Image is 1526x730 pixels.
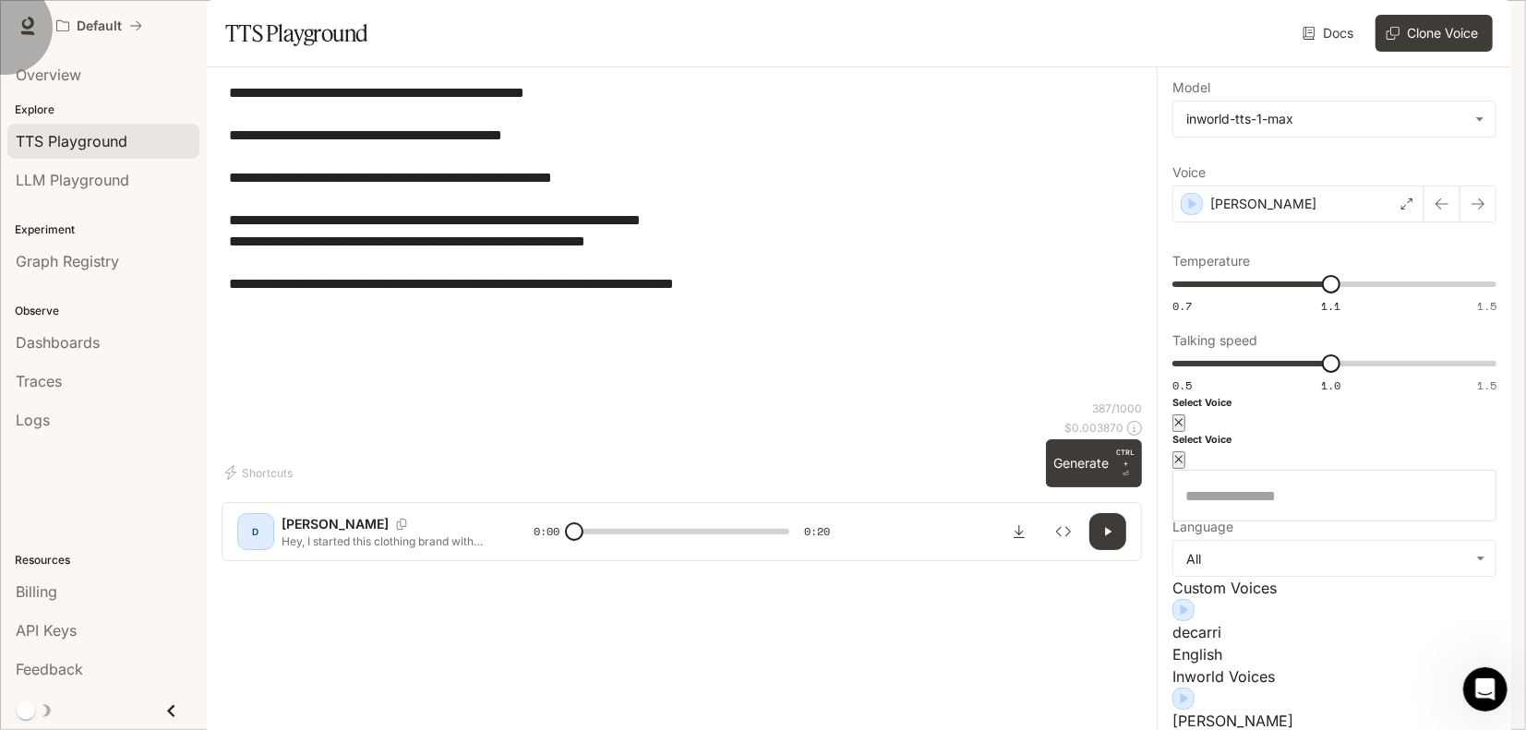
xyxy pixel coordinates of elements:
[77,18,122,34] p: Default
[1172,81,1210,94] p: Model
[1210,195,1316,213] p: [PERSON_NAME]
[389,519,415,530] button: Copy Voice ID
[282,515,389,533] p: [PERSON_NAME]
[1173,541,1496,576] div: All
[1376,15,1493,52] button: Clone Voice
[1172,255,1250,268] p: Temperature
[1186,110,1466,128] div: inworld-tts-1-max
[1172,396,1496,411] h6: Select Voice
[1172,334,1257,347] p: Talking speed
[1463,667,1508,712] iframe: Intercom live chat
[225,15,368,52] h1: TTS Playground
[1172,665,1496,688] p: Inworld Voices
[804,522,830,541] span: 0:20
[1172,433,1496,448] h6: Select Voice
[534,522,559,541] span: 0:00
[1045,513,1082,550] button: Inspect
[1116,447,1135,480] p: ⏎
[1477,377,1496,393] span: 1.5
[222,458,300,487] button: Shortcuts
[1046,439,1142,487] button: Generate
[1172,621,1496,643] p: decarri
[241,517,270,546] div: D
[1001,513,1038,550] button: Download audio
[282,533,489,549] p: Hey, I started this clothing brand with only samples. It costs about 90 bucks to vend at [PERSON_...
[1477,298,1496,314] span: 1.5
[1172,577,1496,599] p: Custom Voices
[48,7,150,44] button: All workspaces
[1172,377,1192,393] span: 0.5
[1172,298,1192,314] span: 0.7
[1172,166,1206,179] p: Voice
[1321,298,1340,314] span: 1.1
[1172,521,1233,533] p: Language
[1299,15,1361,52] a: Docs
[1116,447,1135,469] p: CTRL +
[1172,645,1222,664] span: English
[1321,377,1340,393] span: 1.0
